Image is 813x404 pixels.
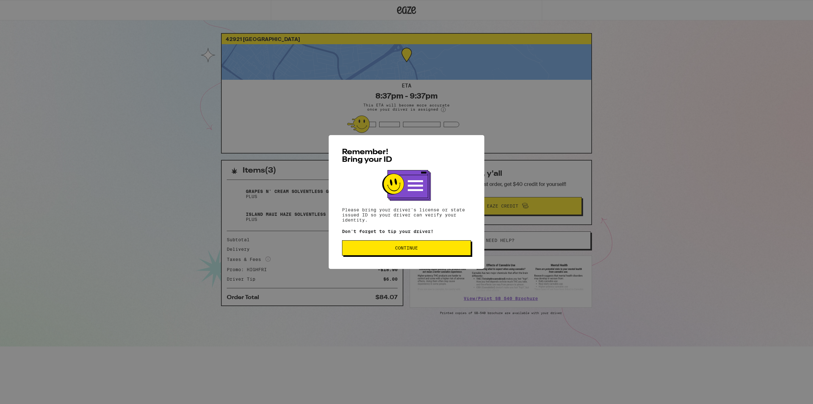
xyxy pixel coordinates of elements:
span: Remember! Bring your ID [342,148,392,164]
button: Continue [342,240,471,256]
span: Continue [395,246,418,250]
span: Hi. Need any help? [4,4,46,10]
p: Don't forget to tip your driver! [342,229,471,234]
p: Please bring your driver's license or state issued ID so your driver can verify your identity. [342,207,471,223]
